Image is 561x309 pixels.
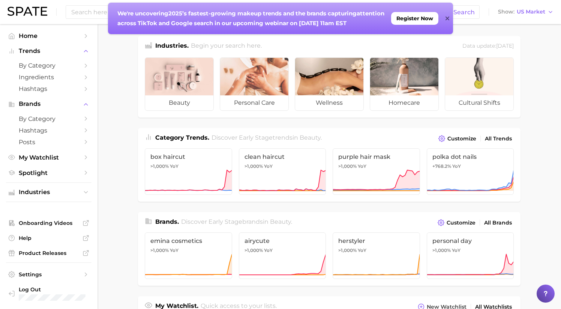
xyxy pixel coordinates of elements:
span: YoY [452,247,460,253]
span: Home [19,32,79,39]
span: personal care [220,95,288,110]
span: >1,000% [150,163,169,169]
span: homecare [370,95,438,110]
span: Search [453,9,475,16]
span: Customize [447,136,476,142]
a: cultural shifts [445,57,514,111]
a: All Brands [482,218,514,228]
a: airycute>1,000% YoY [239,232,326,279]
span: emina cosmetics [150,237,226,244]
h2: Begin your search here. [191,41,262,51]
a: Posts [6,136,91,148]
span: Trends [19,48,79,54]
a: Hashtags [6,125,91,136]
button: Customize [436,217,477,228]
button: ShowUS Market [496,7,555,17]
span: Settings [19,271,79,278]
span: beauty [300,134,321,141]
span: >1,000% [338,247,357,253]
span: beauty [270,218,291,225]
h1: Industries. [155,41,189,51]
a: clean haircut>1,000% YoY [239,148,326,195]
span: US Market [517,10,545,14]
span: Posts [19,139,79,146]
input: Search here for a brand, industry, or ingredient [70,6,445,18]
span: airycute [244,237,321,244]
span: >1,000% [244,163,263,169]
span: Hashtags [19,85,79,92]
a: Settings [6,269,91,280]
button: Customize [436,133,478,144]
a: Log out. Currently logged in with e-mail madalyn.thunell@olaplex.com. [6,284,91,303]
button: Trends [6,45,91,57]
a: emina cosmetics>1,000% YoY [145,232,232,279]
span: clean haircut [244,153,321,160]
span: Customize [447,220,475,226]
span: All Brands [484,220,512,226]
span: Log Out [19,286,99,293]
span: >1,000% [244,247,263,253]
span: Brands . [155,218,179,225]
span: +768.2% [432,163,451,169]
span: beauty [145,95,213,110]
span: Show [498,10,514,14]
a: Product Releases [6,247,91,259]
span: >1,000% [150,247,169,253]
span: >1,000% [338,163,357,169]
span: Hashtags [19,127,79,134]
span: YoY [452,163,461,169]
a: Onboarding Videos [6,217,91,229]
a: personal care [220,57,289,111]
a: polka dot nails+768.2% YoY [427,148,514,195]
a: box haircut>1,000% YoY [145,148,232,195]
span: Category Trends . [155,134,209,141]
a: beauty [145,57,214,111]
span: by Category [19,62,79,69]
a: Spotlight [6,167,91,179]
span: Industries [19,189,79,196]
span: YoY [264,247,273,253]
span: herstyler [338,237,414,244]
span: Discover Early Stage trends in . [211,134,322,141]
span: My Watchlist [19,154,79,161]
a: My Watchlist [6,152,91,163]
a: Hashtags [6,83,91,95]
span: by Category [19,115,79,122]
span: >1,000% [432,247,451,253]
span: YoY [358,247,366,253]
span: Ingredients [19,74,79,81]
a: herstyler>1,000% YoY [333,232,420,279]
span: cultural shifts [445,95,513,110]
button: Brands [6,98,91,110]
a: Home [6,30,91,42]
span: polka dot nails [432,153,508,160]
a: by Category [6,60,91,71]
a: purple hair mask>1,000% YoY [333,148,420,195]
span: personal day [432,237,508,244]
span: Brands [19,101,79,107]
a: personal day>1,000% YoY [427,232,514,279]
a: All Trends [483,134,514,144]
div: Data update: [DATE] [462,41,514,51]
span: All Trends [485,136,512,142]
a: homecare [370,57,439,111]
button: Industries [6,187,91,198]
a: Ingredients [6,71,91,83]
a: by Category [6,113,91,125]
a: Help [6,232,91,244]
a: wellness [295,57,364,111]
span: Help [19,235,79,241]
span: YoY [358,163,366,169]
span: wellness [295,95,363,110]
span: YoY [170,247,178,253]
img: SPATE [7,7,47,16]
span: Discover Early Stage brands in . [181,218,292,225]
span: Product Releases [19,250,79,256]
span: Spotlight [19,169,79,176]
span: box haircut [150,153,226,160]
span: YoY [264,163,273,169]
span: purple hair mask [338,153,414,160]
span: Onboarding Videos [19,220,79,226]
span: YoY [170,163,178,169]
